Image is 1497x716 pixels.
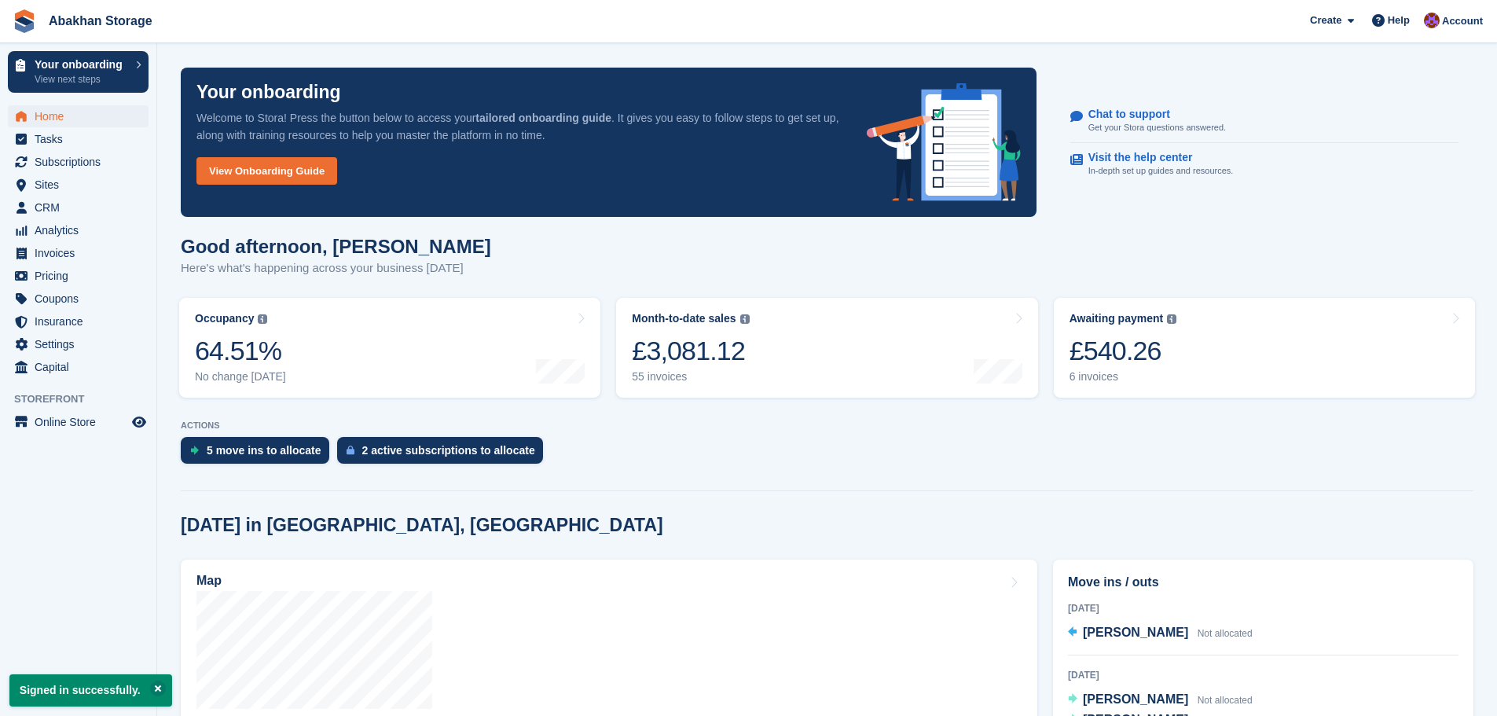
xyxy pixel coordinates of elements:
[1088,164,1234,178] p: In-depth set up guides and resources.
[181,437,337,472] a: 5 move ins to allocate
[42,8,159,34] a: Abakhan Storage
[190,446,199,455] img: move_ins_to_allocate_icon-fdf77a2bb77ea45bf5b3d319d69a93e2d87916cf1d5bf7949dd705db3b84f3ca.svg
[9,674,172,707] p: Signed in successfully.
[1068,690,1253,710] a: [PERSON_NAME] Not allocated
[1167,314,1176,324] img: icon-info-grey-7440780725fd019a000dd9b08b2336e03edf1995a4989e88bcd33f0948082b44.svg
[1068,623,1253,644] a: [PERSON_NAME] Not allocated
[35,59,128,70] p: Your onboarding
[35,310,129,332] span: Insurance
[8,411,149,433] a: menu
[1070,143,1458,185] a: Visit the help center In-depth set up guides and resources.
[181,420,1473,431] p: ACTIONS
[1068,573,1458,592] h2: Move ins / outs
[1088,108,1213,121] p: Chat to support
[1198,628,1253,639] span: Not allocated
[337,437,551,472] a: 2 active subscriptions to allocate
[35,411,129,433] span: Online Store
[8,242,149,264] a: menu
[35,265,129,287] span: Pricing
[35,72,128,86] p: View next steps
[347,445,354,455] img: active_subscription_to_allocate_icon-d502201f5373d7db506a760aba3b589e785aa758c864c3986d89f69b8ff3...
[8,288,149,310] a: menu
[8,128,149,150] a: menu
[632,312,736,325] div: Month-to-date sales
[195,370,286,384] div: No change [DATE]
[35,219,129,241] span: Analytics
[8,310,149,332] a: menu
[195,335,286,367] div: 64.51%
[8,219,149,241] a: menu
[1083,692,1188,706] span: [PERSON_NAME]
[8,151,149,173] a: menu
[1054,298,1475,398] a: Awaiting payment £540.26 6 invoices
[8,174,149,196] a: menu
[207,444,321,457] div: 5 move ins to allocate
[8,356,149,378] a: menu
[181,515,663,536] h2: [DATE] in [GEOGRAPHIC_DATA], [GEOGRAPHIC_DATA]
[35,356,129,378] span: Capital
[35,288,129,310] span: Coupons
[35,128,129,150] span: Tasks
[1068,601,1458,615] div: [DATE]
[1068,668,1458,682] div: [DATE]
[130,413,149,431] a: Preview store
[35,151,129,173] span: Subscriptions
[181,236,491,257] h1: Good afternoon, [PERSON_NAME]
[35,196,129,218] span: CRM
[195,312,254,325] div: Occupancy
[632,370,749,384] div: 55 invoices
[1088,151,1221,164] p: Visit the help center
[179,298,600,398] a: Occupancy 64.51% No change [DATE]
[1070,335,1177,367] div: £540.26
[196,157,337,185] a: View Onboarding Guide
[1088,121,1226,134] p: Get your Stora questions answered.
[1388,13,1410,28] span: Help
[196,574,222,588] h2: Map
[1083,626,1188,639] span: [PERSON_NAME]
[35,242,129,264] span: Invoices
[616,298,1037,398] a: Month-to-date sales £3,081.12 55 invoices
[258,314,267,324] img: icon-info-grey-7440780725fd019a000dd9b08b2336e03edf1995a4989e88bcd33f0948082b44.svg
[35,174,129,196] span: Sites
[181,259,491,277] p: Here's what's happening across your business [DATE]
[35,105,129,127] span: Home
[867,83,1021,201] img: onboarding-info-6c161a55d2c0e0a8cae90662b2fe09162a5109e8cc188191df67fb4f79e88e88.svg
[14,391,156,407] span: Storefront
[632,335,749,367] div: £3,081.12
[1310,13,1341,28] span: Create
[1198,695,1253,706] span: Not allocated
[1070,312,1164,325] div: Awaiting payment
[196,83,341,101] p: Your onboarding
[8,265,149,287] a: menu
[8,196,149,218] a: menu
[13,9,36,33] img: stora-icon-8386f47178a22dfd0bd8f6a31ec36ba5ce8667c1dd55bd0f319d3a0aa187defe.svg
[8,333,149,355] a: menu
[1442,13,1483,29] span: Account
[1070,100,1458,143] a: Chat to support Get your Stora questions answered.
[1424,13,1440,28] img: William Abakhan
[196,109,842,144] p: Welcome to Stora! Press the button below to access your . It gives you easy to follow steps to ge...
[8,51,149,93] a: Your onboarding View next steps
[1070,370,1177,384] div: 6 invoices
[362,444,535,457] div: 2 active subscriptions to allocate
[35,333,129,355] span: Settings
[475,112,611,124] strong: tailored onboarding guide
[8,105,149,127] a: menu
[740,314,750,324] img: icon-info-grey-7440780725fd019a000dd9b08b2336e03edf1995a4989e88bcd33f0948082b44.svg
